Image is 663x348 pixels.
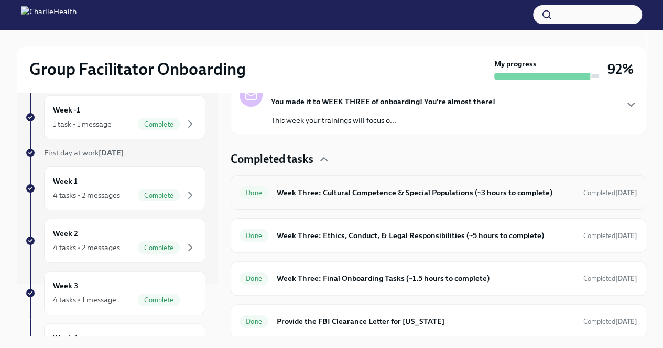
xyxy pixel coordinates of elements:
strong: [DATE] [615,318,637,325]
a: First day at work[DATE] [25,148,205,158]
strong: [DATE] [99,148,124,158]
h6: Week Three: Final Onboarding Tasks (~1.5 hours to complete) [277,273,575,284]
div: 4 tasks • 1 message [53,295,116,305]
strong: [DATE] [615,275,637,283]
span: September 2nd, 2025 22:49 [583,188,637,198]
h3: 92% [607,60,634,78]
a: Week 14 tasks • 2 messagesComplete [25,166,205,210]
a: Week -11 task • 1 messageComplete [25,95,205,139]
h6: Week 2 [53,228,78,239]
a: DoneWeek Three: Ethics, Conduct, & Legal Responsibilities (~5 hours to complete)Completed[DATE] [240,227,637,244]
span: Completed [583,232,637,240]
span: September 2nd, 2025 22:50 [583,231,637,241]
span: Complete [138,192,180,199]
span: Done [240,275,268,283]
h4: Completed tasks [231,151,313,167]
h6: Week 3 [53,280,78,291]
h6: Week Three: Cultural Competence & Special Populations (~3 hours to complete) [277,187,575,198]
a: DoneProvide the FBI Clearance Letter for [US_STATE]Completed[DATE] [240,313,637,330]
a: Week 24 tasks • 2 messagesComplete [25,219,205,263]
div: 1 task • 1 message [53,119,112,129]
img: CharlieHealth [21,6,77,23]
h6: Week 1 [53,175,78,187]
span: Done [240,232,268,240]
span: September 9th, 2025 11:46 [583,317,637,327]
span: Complete [138,296,180,304]
strong: My progress [494,59,537,69]
h6: Week 4 [53,332,79,344]
div: 4 tasks • 2 messages [53,242,120,253]
span: Done [240,318,268,325]
a: Week 34 tasks • 1 messageComplete [25,271,205,315]
h6: Week -1 [53,104,80,116]
div: 4 tasks • 2 messages [53,190,120,200]
span: Complete [138,244,180,252]
h6: Week Three: Ethics, Conduct, & Legal Responsibilities (~5 hours to complete) [277,230,575,241]
span: Completed [583,189,637,197]
h6: Provide the FBI Clearance Letter for [US_STATE] [277,316,575,327]
p: This week your trainings will focus o... [271,115,495,126]
span: First day at work [44,148,124,158]
strong: [DATE] [615,189,637,197]
strong: You made it to WEEK THREE of onboarding! You're almost there! [271,97,495,106]
a: DoneWeek Three: Final Onboarding Tasks (~1.5 hours to complete)Completed[DATE] [240,270,637,287]
h2: Group Facilitator Onboarding [29,59,246,80]
span: September 2nd, 2025 23:10 [583,274,637,284]
strong: [DATE] [615,232,637,240]
div: Completed tasks [231,151,646,167]
span: Done [240,189,268,197]
span: Complete [138,120,180,128]
span: Completed [583,318,637,325]
a: DoneWeek Three: Cultural Competence & Special Populations (~3 hours to complete)Completed[DATE] [240,184,637,201]
span: Completed [583,275,637,283]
